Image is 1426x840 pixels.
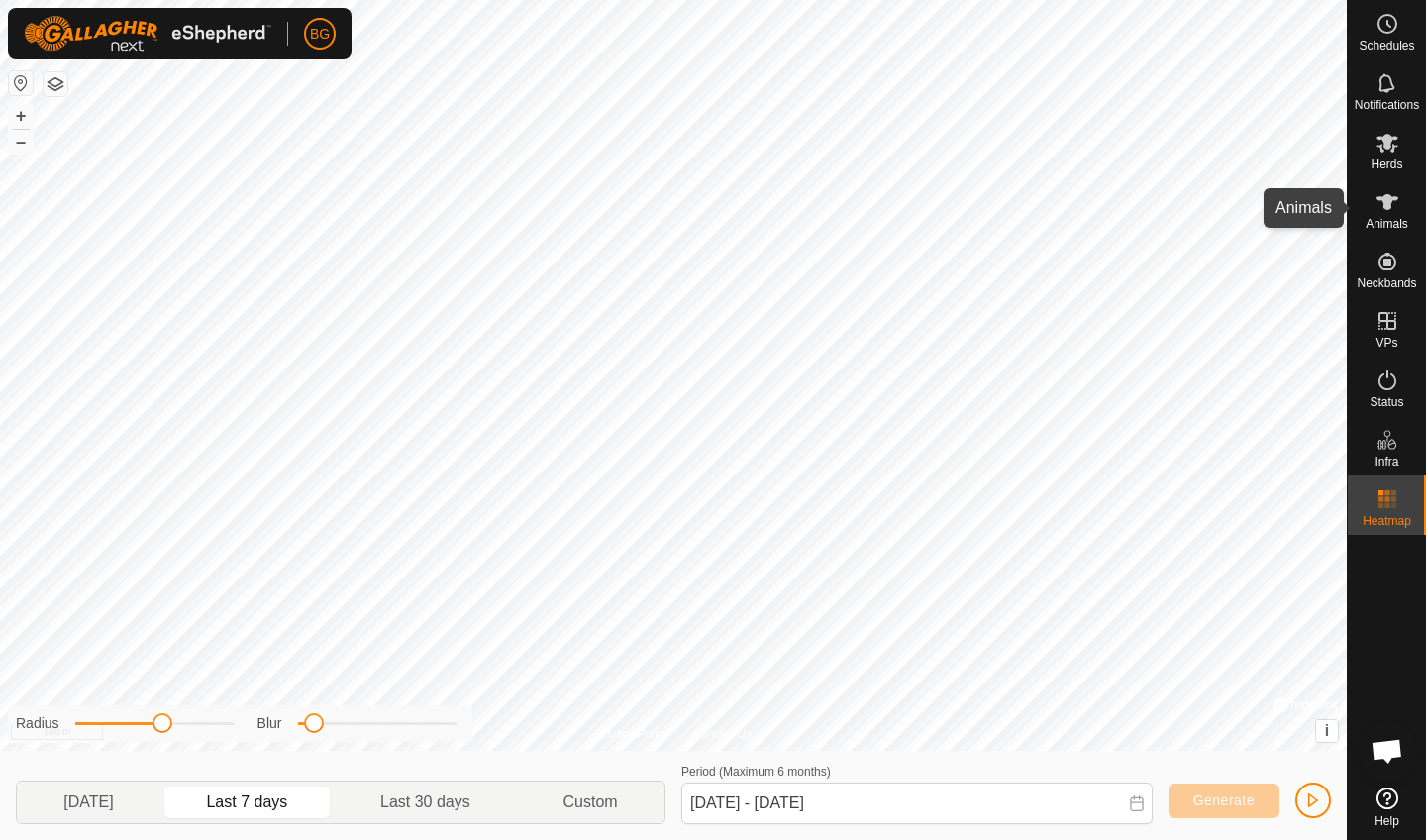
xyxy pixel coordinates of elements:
a: Privacy Policy [595,725,669,743]
span: Herds [1371,158,1402,170]
img: Gallagher Logo [24,16,271,52]
span: Generate [1193,792,1255,808]
button: i [1316,720,1338,742]
label: Radius [16,713,59,734]
a: Help [1348,780,1426,835]
label: Blur [257,713,282,734]
span: i [1325,722,1329,739]
span: Animals [1366,218,1408,230]
span: Status [1370,396,1403,408]
button: Reset Map [9,71,33,95]
span: [DATE] [63,790,113,814]
button: – [9,130,33,154]
span: Last 30 days [380,790,470,814]
span: Help [1375,815,1399,827]
button: Map Layers [44,72,67,96]
button: + [9,104,33,128]
a: Open chat [1358,721,1417,781]
label: Period (Maximum 6 months) [681,765,831,779]
span: Heatmap [1363,515,1411,527]
button: Generate [1169,784,1279,818]
a: Contact Us [693,725,752,743]
span: Notifications [1355,99,1419,111]
span: BG [310,24,330,45]
span: Infra [1375,456,1398,468]
span: VPs [1375,337,1397,349]
span: Custom [563,790,618,814]
span: Last 7 days [206,790,287,814]
span: Neckbands [1357,277,1416,289]
span: Schedules [1359,40,1414,52]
